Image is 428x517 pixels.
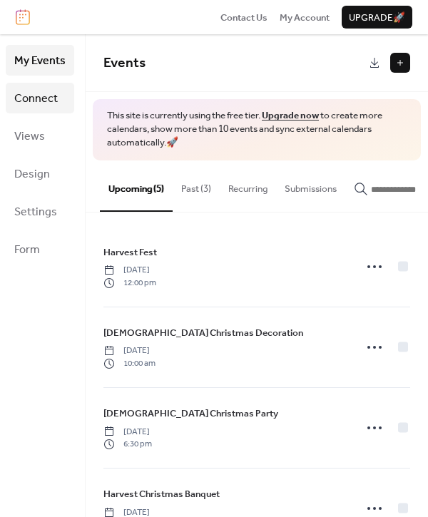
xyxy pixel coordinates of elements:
[14,126,45,148] span: Views
[280,11,330,25] span: My Account
[103,277,156,290] span: 12:00 pm
[107,109,407,150] span: This site is currently using the free tier. to create more calendars, show more than 10 events an...
[14,201,57,223] span: Settings
[14,50,66,72] span: My Events
[220,10,267,24] a: Contact Us
[6,196,74,227] a: Settings
[103,487,220,501] span: Harvest Christmas Banquet
[103,438,152,451] span: 6:30 pm
[6,83,74,113] a: Connect
[103,245,157,260] a: Harvest Fest
[103,426,152,439] span: [DATE]
[6,45,74,76] a: My Events
[349,11,405,25] span: Upgrade 🚀
[262,106,319,125] a: Upgrade now
[220,11,267,25] span: Contact Us
[103,325,303,341] a: [DEMOGRAPHIC_DATA] Christmas Decoration
[6,121,74,151] a: Views
[14,88,58,110] span: Connect
[14,239,40,261] span: Form
[220,160,276,210] button: Recurring
[6,158,74,189] a: Design
[342,6,412,29] button: Upgrade🚀
[103,326,303,340] span: [DEMOGRAPHIC_DATA] Christmas Decoration
[103,50,146,76] span: Events
[103,264,156,277] span: [DATE]
[103,486,220,502] a: Harvest Christmas Banquet
[14,163,50,185] span: Design
[16,9,30,25] img: logo
[103,357,156,370] span: 10:00 am
[276,160,345,210] button: Submissions
[6,234,74,265] a: Form
[100,160,173,212] button: Upcoming (5)
[103,344,156,357] span: [DATE]
[103,406,278,421] a: [DEMOGRAPHIC_DATA] Christmas Party
[173,160,220,210] button: Past (3)
[280,10,330,24] a: My Account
